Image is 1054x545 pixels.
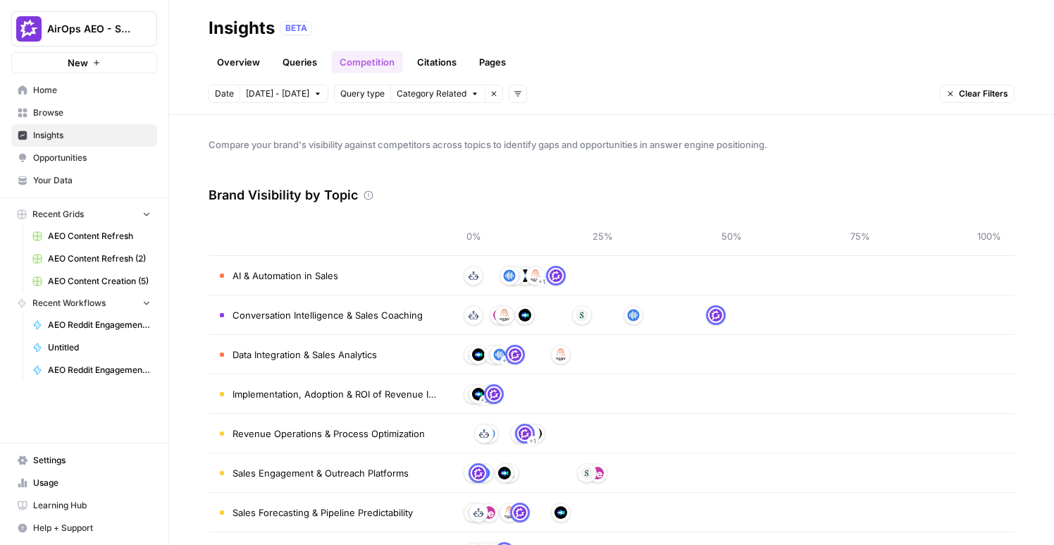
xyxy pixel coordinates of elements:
span: Usage [33,477,151,489]
span: Date [215,87,234,100]
span: Conversation Intelligence & Sales Coaching [232,308,423,322]
a: AEO Reddit Engagement - Fork [26,314,157,336]
a: Settings [11,449,157,472]
span: Sales Forecasting & Pipeline Predictability [232,506,413,520]
span: AEO Content Creation (5) [48,275,151,288]
img: w6cjb6u2gvpdnjw72qw8i2q5f3eb [519,427,531,440]
img: h6qlr8a97mop4asab8l5qtldq2wv [498,467,511,479]
img: khqciriqz2uga3pxcoz8d1qji9pc [627,309,640,322]
span: Learning Hub [33,499,151,512]
img: m91aa644vh47mb0y152o0kapheco [472,506,485,519]
img: m91aa644vh47mb0y152o0kapheco [467,309,480,322]
a: AEO Content Creation (5) [26,270,157,293]
span: + 1 [529,434,536,448]
img: w5j8drkl6vorx9oircl0z03rjk9p [493,309,506,322]
img: w6cjb6u2gvpdnjw72qw8i2q5f3eb [709,309,722,322]
div: BETA [280,21,312,35]
span: Recent Grids [32,208,84,221]
span: Category Related [397,87,466,100]
span: AI & Automation in Sales [232,269,338,283]
button: Help + Support [11,517,157,539]
h3: Brand Visibility by Topic [209,185,358,205]
a: Learning Hub [11,494,157,517]
img: w6cjb6u2gvpdnjw72qw8i2q5f3eb [472,467,485,479]
img: w5j8drkl6vorx9oircl0z03rjk9p [591,467,604,479]
img: w6cjb6u2gvpdnjw72qw8i2q5f3eb [514,506,526,519]
span: Browse [33,106,151,119]
img: h6qlr8a97mop4asab8l5qtldq2wv [472,348,485,361]
span: Revenue Operations & Process Optimization [232,427,425,441]
a: AEO Reddit Engagement - Fork [26,359,157,381]
span: 50% [717,229,745,243]
a: AEO Content Refresh (2) [26,247,157,270]
a: Pages [471,51,514,73]
span: 25% [588,229,616,243]
img: vpq3xj2nnch2e2ivhsgwmf7hbkjf [581,467,593,479]
img: vpq3xj2nnch2e2ivhsgwmf7hbkjf [467,388,480,400]
a: Overview [209,51,268,73]
span: Help + Support [33,522,151,534]
span: 75% [846,229,874,243]
img: e001jt87q6ctylcrzboubucy6uux [554,348,567,361]
span: Settings [33,454,151,467]
span: Insights [33,129,151,142]
img: vpq3xj2nnch2e2ivhsgwmf7hbkjf [576,309,588,322]
span: Clear Filters [959,87,1008,100]
a: Opportunities [11,147,157,169]
a: Competition [331,51,403,73]
span: Home [33,84,151,97]
img: AirOps AEO - Single Brand (Gong) Logo [16,16,42,42]
img: e001jt87q6ctylcrzboubucy6uux [503,506,516,519]
img: w6cjb6u2gvpdnjw72qw8i2q5f3eb [488,388,500,400]
button: New [11,52,157,73]
span: [DATE] - [DATE] [246,87,309,100]
span: + 1 [502,354,509,368]
a: Home [11,79,157,102]
button: Category Related [390,85,485,103]
img: e001jt87q6ctylcrzboubucy6uux [498,309,511,322]
a: Usage [11,472,157,494]
span: AEO Content Refresh [48,230,151,243]
span: New [68,56,88,70]
img: h6qlr8a97mop4asab8l5qtldq2wv [472,388,485,400]
span: + 2 [480,393,489,408]
span: Data Integration & Sales Analytics [232,348,377,362]
img: w5j8drkl6vorx9oircl0z03rjk9p [483,506,495,519]
span: + 1 [538,275,545,289]
img: m91aa644vh47mb0y152o0kapheco [467,348,480,361]
a: Browse [11,102,157,124]
img: h6qlr8a97mop4asab8l5qtldq2wv [519,269,531,282]
a: Citations [409,51,465,73]
span: Untitled [48,341,151,354]
span: Sales Engagement & Outreach Platforms [232,466,409,480]
img: m91aa644vh47mb0y152o0kapheco [478,427,490,440]
a: Untitled [26,336,157,359]
div: Insights [209,17,275,39]
img: h6qlr8a97mop4asab8l5qtldq2wv [519,309,531,322]
img: khqciriqz2uga3pxcoz8d1qji9pc [493,348,506,361]
img: vpq3xj2nnch2e2ivhsgwmf7hbkjf [488,348,500,361]
img: h6qlr8a97mop4asab8l5qtldq2wv [554,506,567,519]
button: Workspace: AirOps AEO - Single Brand (Gong) [11,11,157,47]
span: Query type [340,87,385,100]
span: Your Data [33,174,151,187]
button: Recent Workflows [11,293,157,314]
span: 100% [975,229,1003,243]
button: [DATE] - [DATE] [240,85,328,103]
img: vpq3xj2nnch2e2ivhsgwmf7hbkjf [514,427,526,440]
img: vpq3xj2nnch2e2ivhsgwmf7hbkjf [467,506,480,519]
a: Insights [11,124,157,147]
img: m91aa644vh47mb0y152o0kapheco [467,269,480,282]
img: w6cjb6u2gvpdnjw72qw8i2q5f3eb [550,269,562,282]
span: AEO Reddit Engagement - Fork [48,319,151,331]
span: AirOps AEO - Single Brand (Gong) [47,22,132,36]
a: Queries [274,51,325,73]
a: AEO Content Refresh [26,225,157,247]
span: Compare your brand's visibility against competitors across topics to identify gaps and opportunit... [209,137,1015,152]
button: Recent Grids [11,204,157,225]
span: Recent Workflows [32,297,106,310]
img: w6cjb6u2gvpdnjw72qw8i2q5f3eb [509,348,521,361]
button: Clear Filters [940,85,1015,103]
span: Opportunities [33,152,151,164]
img: e001jt87q6ctylcrzboubucy6uux [529,269,542,282]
